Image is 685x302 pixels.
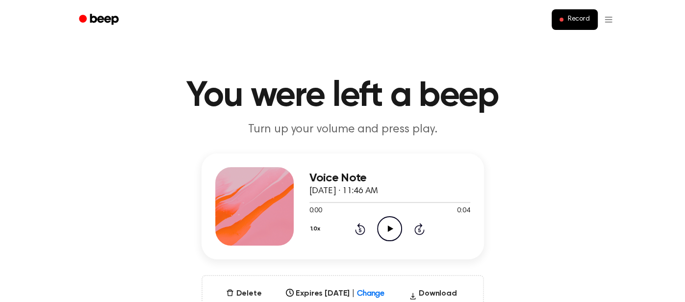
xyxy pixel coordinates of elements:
h3: Voice Note [309,172,470,185]
span: 0:00 [309,206,322,216]
a: Beep [72,10,127,29]
p: Turn up your volume and press play. [154,122,531,138]
span: 0:04 [457,206,470,216]
span: Record [567,15,589,24]
span: [DATE] · 11:46 AM [309,187,378,196]
button: Delete [222,288,265,300]
h1: You were left a beep [92,78,594,114]
button: Record [552,9,597,30]
button: 1.0x [309,221,324,237]
button: Open menu [604,10,613,29]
